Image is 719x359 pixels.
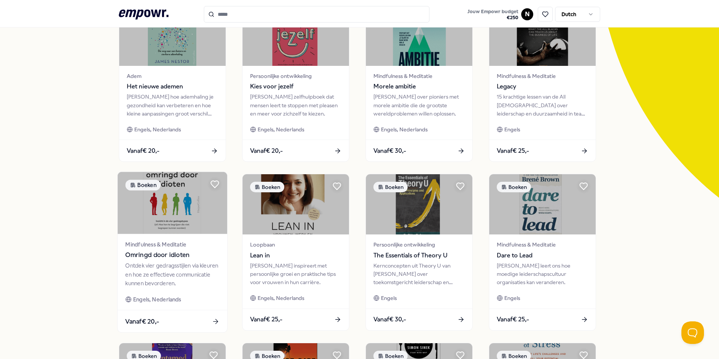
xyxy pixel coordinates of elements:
span: Engels, Nederlands [133,295,181,304]
a: package imageBoekenMindfulness & MeditatieOmringd door idiotenOntdek vier gedragsstijlen via kleu... [117,172,228,333]
img: package image [366,174,472,234]
img: package image [489,6,596,66]
span: Het nieuwe ademen [127,82,218,91]
img: package image [243,6,349,66]
div: Kernconcepten uit Theory U van [PERSON_NAME] over toekomstgericht leiderschap en organisatieverni... [373,262,465,287]
span: Vanaf € 20,- [250,146,283,156]
div: [PERSON_NAME] hoe ademhaling je gezondheid kan verbeteren en hoe kleine aanpassingen groot versch... [127,93,218,118]
span: Omringd door idioten [125,250,219,260]
span: Kies voor jezelf [250,82,341,91]
span: Jouw Empowr budget [467,9,518,15]
a: package imageBoekenMindfulness & MeditatieDare to Lead[PERSON_NAME] leert ons hoe moedige leiders... [489,174,596,330]
div: [PERSON_NAME] over pioniers met morele ambitie die de grootste wereldproblemen willen oplossen. [373,93,465,118]
span: Vanaf € 20,- [125,316,159,326]
img: package image [366,6,472,66]
span: Engels, Nederlands [258,125,304,134]
span: The Essentials of Theory U [373,251,465,260]
a: package imageBoekenPersoonlijke ontwikkelingKies voor jezelf[PERSON_NAME] zelfhulpboek dat mensen... [242,5,349,162]
span: Engels, Nederlands [258,294,304,302]
a: package imageBoekenPersoonlijke ontwikkelingThe Essentials of Theory UKernconcepten uit Theory U ... [366,174,473,330]
span: Vanaf € 20,- [127,146,159,156]
span: Vanaf € 25,- [497,315,529,324]
span: Engels, Nederlands [134,125,181,134]
a: Jouw Empowr budget€250 [464,6,521,22]
span: Lean in [250,251,341,260]
span: Legacy [497,82,588,91]
span: Vanaf € 30,- [373,315,406,324]
button: Jouw Empowr budget€250 [466,7,520,22]
div: [PERSON_NAME] inspireert met persoonlijke groei en praktische tips voor vrouwen in hun carrière. [250,262,341,287]
span: Morele ambitie [373,82,465,91]
span: Loopbaan [250,240,341,249]
span: Vanaf € 25,- [497,146,529,156]
a: package imageBoekenMindfulness & MeditatieMorele ambitie[PERSON_NAME] over pioniers met morele am... [366,5,473,162]
span: Engels [504,125,520,134]
div: Boeken [250,182,284,192]
img: package image [243,174,349,234]
img: package image [118,172,227,234]
span: Mindfulness & Meditatie [497,72,588,80]
input: Search for products, categories or subcategories [204,6,429,23]
span: Dare to Lead [497,251,588,260]
a: package imageBoekenLoopbaanLean in[PERSON_NAME] inspireert met persoonlijke groei en praktische t... [242,174,349,330]
button: N [521,8,533,20]
img: package image [489,174,596,234]
span: Vanaf € 30,- [373,146,406,156]
span: Engels [504,294,520,302]
span: Engels [381,294,397,302]
img: package image [119,6,226,66]
span: € 250 [467,15,518,21]
div: Boeken [373,182,408,192]
div: [PERSON_NAME] zelfhulpboek dat mensen leert te stoppen met pleasen en meer voor zichzelf te kiezen. [250,93,341,118]
span: Mindfulness & Meditatie [125,240,219,249]
div: Boeken [497,182,531,192]
div: [PERSON_NAME] leert ons hoe moedige leiderschapscultuur organisaties kan veranderen. [497,262,588,287]
span: Persoonlijke ontwikkeling [250,72,341,80]
span: Mindfulness & Meditatie [373,72,465,80]
span: Mindfulness & Meditatie [497,240,588,249]
span: Vanaf € 25,- [250,315,282,324]
div: 15 krachtige lessen van de All [DEMOGRAPHIC_DATA] over leiderschap en duurzaamheid in teams en be... [497,93,588,118]
div: Ontdek vier gedragsstijlen via kleuren en hoe ze effectieve communicatie kunnen bevorderen. [125,262,219,288]
span: Adem [127,72,218,80]
span: Persoonlijke ontwikkeling [373,240,465,249]
span: Engels, Nederlands [381,125,428,134]
a: package imageBoekenMindfulness & MeditatieLegacy15 krachtige lessen van de All [DEMOGRAPHIC_DATA]... [489,5,596,162]
a: package imageBoekenAdemHet nieuwe ademen[PERSON_NAME] hoe ademhaling je gezondheid kan verbeteren... [119,5,226,162]
iframe: Help Scout Beacon - Open [681,321,704,344]
div: Boeken [125,180,161,191]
